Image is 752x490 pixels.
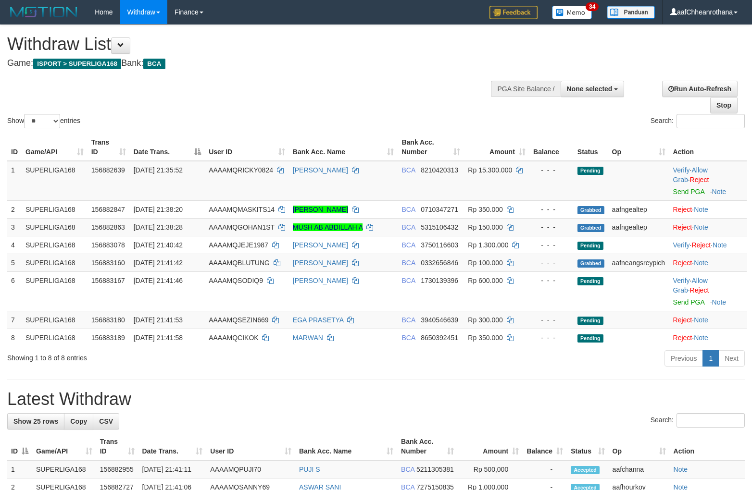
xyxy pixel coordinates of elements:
[22,161,88,201] td: SUPERLIGA168
[552,6,592,19] img: Button%20Memo.svg
[468,316,502,324] span: Rp 300.000
[138,433,207,460] th: Date Trans.: activate to sort column ascending
[134,223,183,231] span: [DATE] 21:38:28
[421,334,458,342] span: Copy 8650392451 to clipboard
[491,81,560,97] div: PGA Site Balance /
[91,166,125,174] span: 156882639
[694,223,708,231] a: Note
[607,6,655,19] img: panduan.png
[96,460,138,478] td: 156882955
[206,460,295,478] td: AAAAMQPUJI70
[7,114,80,128] label: Show entries
[690,286,709,294] a: Reject
[401,465,414,473] span: BCA
[293,259,348,267] a: [PERSON_NAME]
[22,271,88,311] td: SUPERLIGA168
[669,254,747,271] td: ·
[690,176,709,184] a: Reject
[293,316,344,324] a: EGA PRASETYA
[421,206,458,213] span: Copy 0710347271 to clipboard
[468,259,502,267] span: Rp 100.000
[401,277,415,284] span: BCA
[669,218,747,236] td: ·
[22,311,88,329] td: SUPERLIGA168
[293,241,348,249] a: [PERSON_NAME]
[293,277,348,284] a: [PERSON_NAME]
[91,277,125,284] span: 156883167
[529,134,574,161] th: Balance
[533,205,570,214] div: - - -
[7,460,32,478] td: 1
[7,254,22,271] td: 5
[93,413,119,429] a: CSV
[533,222,570,232] div: - - -
[401,223,415,231] span: BCA
[586,2,599,11] span: 34
[293,166,348,174] a: [PERSON_NAME]
[134,316,183,324] span: [DATE] 21:41:53
[694,334,708,342] a: Note
[22,200,88,218] td: SUPERLIGA168
[398,134,464,161] th: Bank Acc. Number: activate to sort column ascending
[7,390,745,409] h1: Latest Withdraw
[577,317,603,325] span: Pending
[673,188,704,196] a: Send PGA
[99,417,113,425] span: CSV
[677,413,745,428] input: Search:
[7,134,22,161] th: ID
[7,161,22,201] td: 1
[674,465,688,473] a: Note
[673,334,692,342] a: Reject
[143,59,165,69] span: BCA
[209,316,269,324] span: AAAAMQSEZIN669
[22,218,88,236] td: SUPERLIGA168
[7,5,80,19] img: MOTION_logo.png
[468,166,512,174] span: Rp 15.300.000
[421,166,458,174] span: Copy 8210420313 to clipboard
[669,200,747,218] td: ·
[702,350,719,367] a: 1
[673,166,708,184] a: Allow Grab
[669,236,747,254] td: · ·
[64,413,93,429] a: Copy
[22,254,88,271] td: SUPERLIGA168
[673,166,690,174] a: Verify
[7,59,492,68] h4: Game: Bank:
[7,329,22,346] td: 8
[421,277,458,284] span: Copy 1730139396 to clipboard
[32,460,96,478] td: SUPERLIGA168
[468,206,502,213] span: Rp 350.000
[209,223,275,231] span: AAAAMQGOHAN1ST
[712,298,727,306] a: Note
[209,166,273,174] span: AAAAMQRICKY0824
[7,200,22,218] td: 2
[416,465,454,473] span: Copy 5211305381 to clipboard
[138,460,207,478] td: [DATE] 21:41:11
[533,315,570,325] div: - - -
[577,224,604,232] span: Grabbed
[694,206,708,213] a: Note
[561,81,625,97] button: None selected
[134,206,183,213] span: [DATE] 21:38:20
[669,271,747,311] td: · ·
[7,218,22,236] td: 3
[533,258,570,268] div: - - -
[677,114,745,128] input: Search:
[289,134,398,161] th: Bank Acc. Name: activate to sort column ascending
[130,134,205,161] th: Date Trans.: activate to sort column descending
[577,242,603,250] span: Pending
[401,259,415,267] span: BCA
[401,241,415,249] span: BCA
[7,349,306,363] div: Showing 1 to 8 of 8 entries
[523,433,567,460] th: Balance: activate to sort column ascending
[669,311,747,329] td: ·
[673,316,692,324] a: Reject
[571,466,600,474] span: Accepted
[134,241,183,249] span: [DATE] 21:40:42
[577,334,603,343] span: Pending
[673,277,690,284] a: Verify
[134,334,183,342] span: [DATE] 21:41:58
[577,167,603,175] span: Pending
[421,316,458,324] span: Copy 3940546639 to clipboard
[458,433,523,460] th: Amount: activate to sort column ascending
